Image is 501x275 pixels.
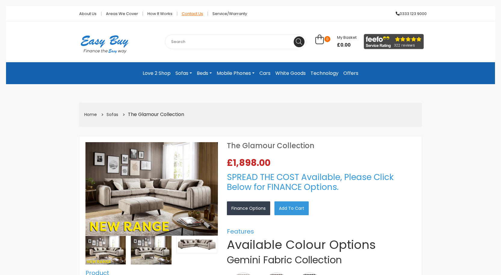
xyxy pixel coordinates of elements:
[227,237,416,252] h1: Available Colour Options
[391,12,427,16] a: 0333 123 9000
[173,67,194,80] a: Sofas
[274,201,309,215] a: Add to Cart
[101,12,143,16] a: Areas we cover
[227,201,270,215] a: Finance Options
[75,12,101,16] a: About Us
[308,67,341,80] a: Technology
[364,34,424,49] img: feefo_logo
[214,67,257,80] a: Mobile Phones
[194,67,214,80] a: Beds
[257,67,273,80] a: Cars
[227,254,416,266] h2: Gemini Fabric Collection
[273,67,308,80] a: White Goods
[107,112,118,118] a: Sofas
[324,36,330,42] span: 0
[165,35,306,49] input: Search
[84,112,97,118] a: Home
[140,67,173,80] a: Love 2 Shop
[341,67,361,80] a: Offers
[337,41,357,49] span: £0.00
[120,110,185,119] li: The Glamour Collection
[143,12,177,16] a: How it works
[227,158,273,167] span: £1,898.00
[227,172,416,192] h3: SPREAD THE COST Available, Please Click Below for FINANCE Options.
[337,35,357,40] span: My Basket
[227,142,416,149] h1: The Glamour Collection
[208,12,247,16] a: Service/Warranty
[315,38,357,45] a: 0 My Basket £0.00
[227,228,416,235] h5: Features
[75,27,135,61] img: Easy Buy
[177,12,208,16] a: Contact Us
